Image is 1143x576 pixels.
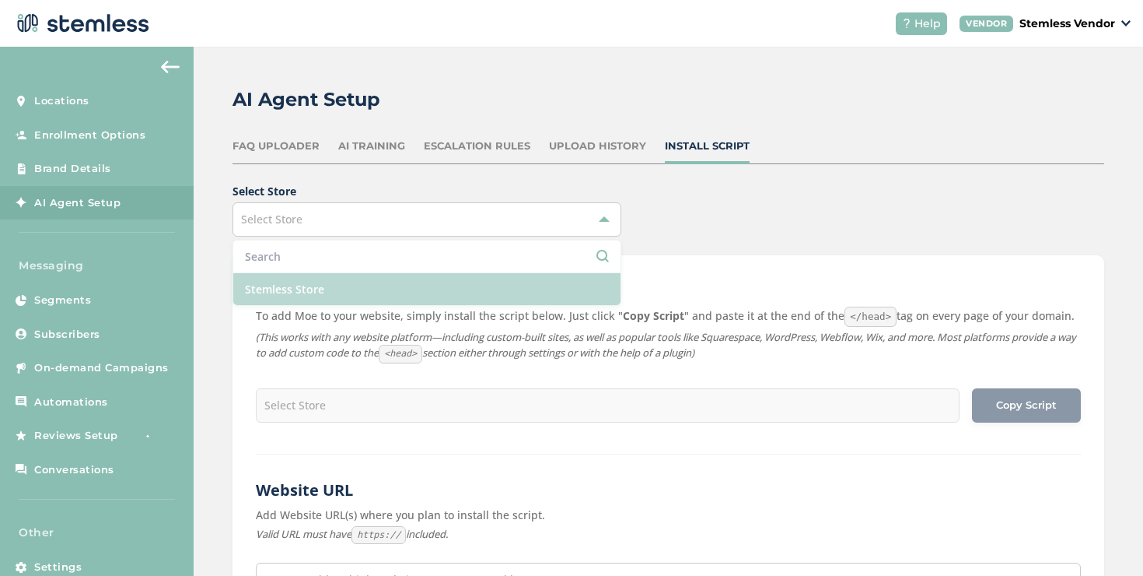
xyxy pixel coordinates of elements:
span: Segments [34,293,91,308]
h2: AI Agent Script [256,279,1081,300]
input: Search [245,248,609,265]
li: Stemless Store [233,273,620,305]
label: Select Store [232,183,1104,199]
h2: AI Agent Setup [232,86,380,114]
div: AI Training [338,139,405,154]
span: Conversations [34,462,114,478]
label: (This works with any website platform—including custom-built sites, as well as popular tools like... [256,330,1081,364]
div: Install Script [665,139,750,154]
img: icon_down-arrow-small-66adaf34.svg [1121,20,1131,26]
p: Stemless Vendor [1019,16,1115,32]
img: icon-arrow-back-accent-c549486e.svg [161,61,180,73]
span: Reviews Setup [34,428,118,444]
span: On-demand Campaigns [34,360,169,376]
code: https:// [351,526,406,545]
img: icon-help-white-03924b79.svg [902,19,911,28]
span: Enrollment Options [34,128,145,143]
span: Locations [34,93,89,109]
img: logo-dark-0685b13c.svg [12,8,149,39]
span: Help [914,16,941,32]
label: Add Website URL(s) where you plan to install the script. [256,508,1081,523]
strong: Copy Script [623,308,684,323]
span: Brand Details [34,161,111,177]
img: glitter-stars-b7820f95.gif [130,420,161,451]
span: Settings [34,560,82,575]
iframe: Chat Widget [1065,501,1143,576]
span: Select Store [241,212,302,227]
div: FAQ Uploader [232,139,320,154]
div: VENDOR [959,16,1013,32]
code: </head> [844,307,897,327]
span: Subscribers [34,327,100,342]
span: AI Agent Setup [34,195,121,211]
h2: Website URL [256,479,1081,501]
label: Valid URL must have included. [256,526,1081,545]
span: Automations [34,395,108,410]
div: Upload History [549,139,646,154]
code: <head> [379,345,422,364]
label: To add Moe to your website, simply install the script below. Just click " " and paste it at the e... [256,307,1081,327]
div: Escalation Rules [424,139,530,154]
